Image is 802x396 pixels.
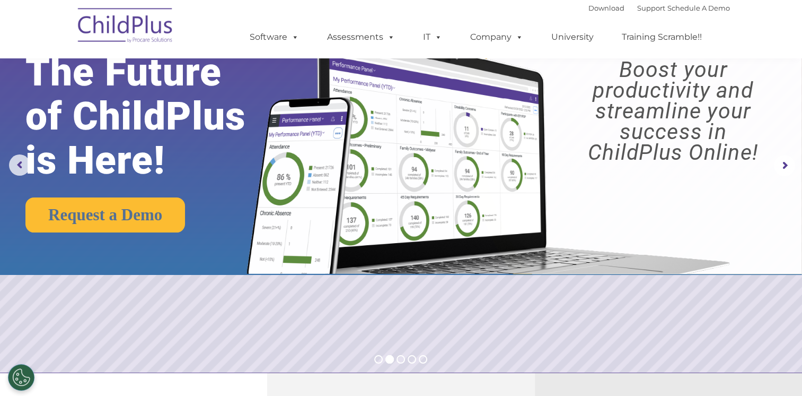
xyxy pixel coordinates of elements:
a: Assessments [316,27,406,48]
img: ChildPlus by Procare Solutions [73,1,179,54]
a: Company [460,27,534,48]
a: Schedule A Demo [667,4,730,12]
button: Cookies Settings [8,364,34,391]
a: Training Scramble!! [611,27,712,48]
iframe: Chat Widget [629,281,802,396]
a: IT [412,27,453,48]
span: Phone number [147,114,192,122]
a: Software [239,27,310,48]
rs-layer: Boost your productivity and streamline your success in ChildPlus Online! [554,59,792,163]
rs-layer: The Future of ChildPlus is Here! [25,50,281,183]
span: Last name [147,70,180,78]
a: Support [637,4,665,12]
a: Download [588,4,624,12]
a: University [541,27,604,48]
a: Request a Demo [25,197,185,233]
font: | [588,4,730,12]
